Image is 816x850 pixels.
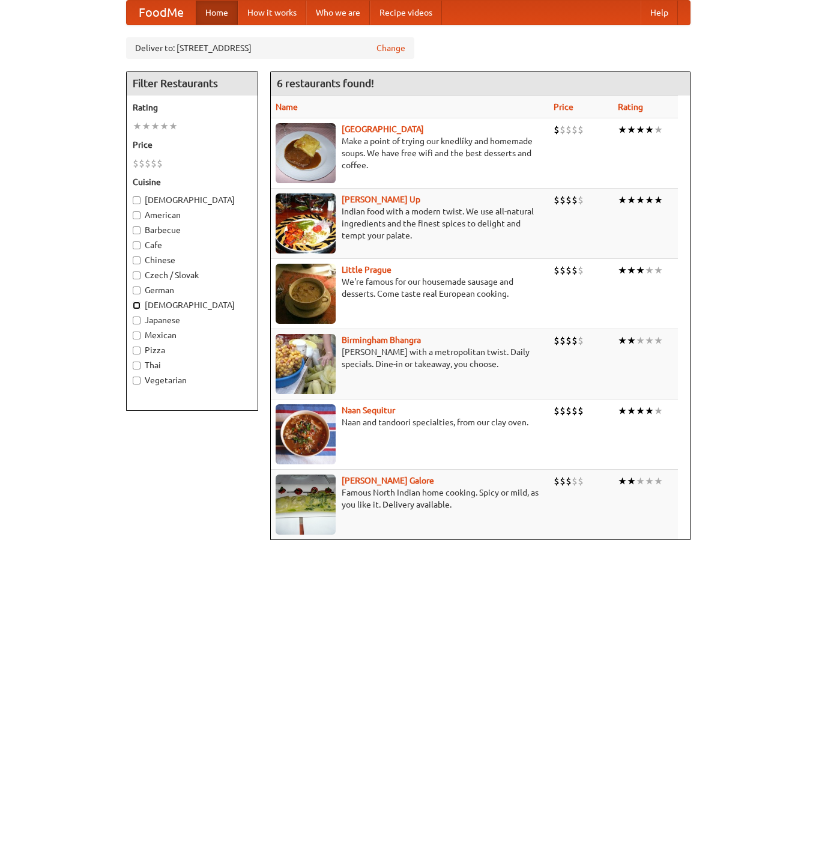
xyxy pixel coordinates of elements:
a: Birmingham Bhangra [342,335,421,345]
label: German [133,284,252,296]
li: ★ [654,334,663,347]
li: ★ [627,264,636,277]
h5: Price [133,139,252,151]
p: We're famous for our housemade sausage and desserts. Come taste real European cooking. [276,276,545,300]
li: $ [133,157,139,170]
li: $ [554,123,560,136]
label: Czech / Slovak [133,269,252,281]
li: ★ [636,404,645,417]
li: ★ [627,334,636,347]
a: Recipe videos [370,1,442,25]
label: Japanese [133,314,252,326]
p: Famous North Indian home cooking. Spicy or mild, as you like it. Delivery available. [276,487,545,511]
h5: Cuisine [133,176,252,188]
label: Barbecue [133,224,252,236]
li: ★ [627,193,636,207]
li: $ [566,334,572,347]
p: Naan and tandoori specialties, from our clay oven. [276,416,545,428]
li: $ [572,264,578,277]
li: ★ [618,334,627,347]
li: ★ [645,193,654,207]
li: ★ [654,404,663,417]
li: ★ [645,334,654,347]
input: German [133,287,141,294]
li: ★ [645,404,654,417]
li: ★ [645,475,654,488]
li: ★ [618,264,627,277]
li: ★ [654,193,663,207]
label: [DEMOGRAPHIC_DATA] [133,299,252,311]
p: Make a point of trying our knedlíky and homemade soups. We have free wifi and the best desserts a... [276,135,545,171]
li: $ [572,475,578,488]
input: Japanese [133,317,141,324]
a: Price [554,102,573,112]
li: $ [139,157,145,170]
li: $ [560,193,566,207]
a: Who we are [306,1,370,25]
li: ★ [654,264,663,277]
li: $ [554,334,560,347]
li: $ [554,193,560,207]
a: [GEOGRAPHIC_DATA] [342,124,424,134]
label: Pizza [133,344,252,356]
a: FoodMe [127,1,196,25]
input: Pizza [133,347,141,354]
a: [PERSON_NAME] Galore [342,476,434,485]
label: Chinese [133,254,252,266]
li: $ [554,475,560,488]
li: ★ [636,475,645,488]
h4: Filter Restaurants [127,71,258,96]
li: ★ [645,264,654,277]
li: $ [572,334,578,347]
li: ★ [636,123,645,136]
li: $ [566,193,572,207]
input: Thai [133,362,141,369]
label: Cafe [133,239,252,251]
img: curryup.jpg [276,193,336,253]
li: $ [572,404,578,417]
li: $ [578,123,584,136]
li: ★ [169,120,178,133]
li: $ [578,193,584,207]
li: $ [578,334,584,347]
li: $ [145,157,151,170]
li: $ [566,404,572,417]
h5: Rating [133,102,252,114]
img: currygalore.jpg [276,475,336,535]
input: Mexican [133,332,141,339]
li: ★ [151,120,160,133]
a: [PERSON_NAME] Up [342,195,420,204]
li: $ [566,264,572,277]
a: Help [641,1,678,25]
li: $ [572,123,578,136]
li: $ [572,193,578,207]
img: littleprague.jpg [276,264,336,324]
input: Cafe [133,241,141,249]
li: ★ [645,123,654,136]
li: ★ [618,193,627,207]
input: [DEMOGRAPHIC_DATA] [133,302,141,309]
li: ★ [627,404,636,417]
a: Change [376,42,405,54]
li: $ [566,475,572,488]
label: [DEMOGRAPHIC_DATA] [133,194,252,206]
input: Barbecue [133,226,141,234]
li: $ [578,264,584,277]
input: Czech / Slovak [133,272,141,279]
li: $ [566,123,572,136]
b: Naan Sequitur [342,405,395,415]
p: [PERSON_NAME] with a metropolitan twist. Daily specials. Dine-in or takeaway, you choose. [276,346,545,370]
li: ★ [142,120,151,133]
input: Chinese [133,257,141,264]
a: Little Prague [342,265,391,275]
img: naansequitur.jpg [276,404,336,464]
a: Name [276,102,298,112]
li: ★ [618,475,627,488]
label: Thai [133,359,252,371]
img: czechpoint.jpg [276,123,336,183]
